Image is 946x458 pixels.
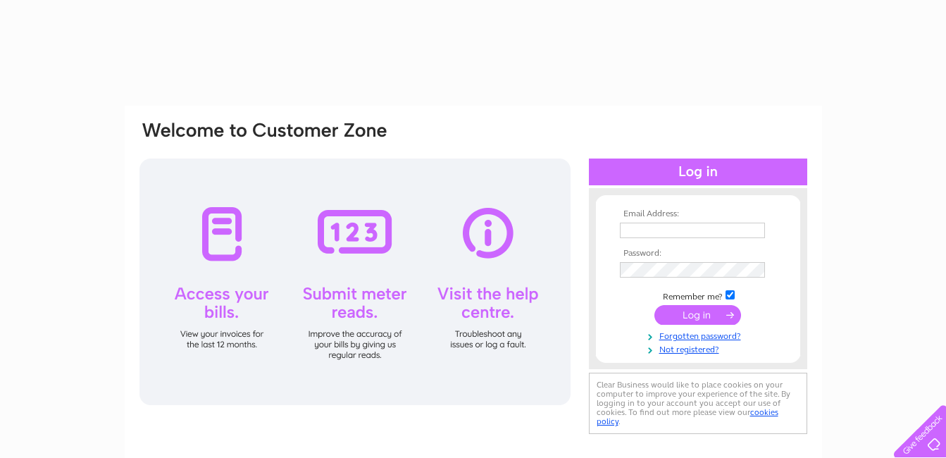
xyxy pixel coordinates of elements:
[654,305,741,325] input: Submit
[616,249,780,259] th: Password:
[616,288,780,302] td: Remember me?
[589,373,807,434] div: Clear Business would like to place cookies on your computer to improve your experience of the sit...
[597,407,778,426] a: cookies policy
[620,342,780,355] a: Not registered?
[620,328,780,342] a: Forgotten password?
[616,209,780,219] th: Email Address:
